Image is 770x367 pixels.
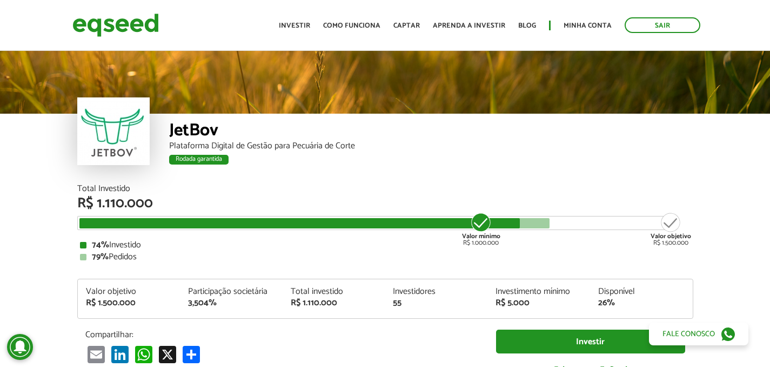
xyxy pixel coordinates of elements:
[85,345,107,363] a: Email
[109,345,131,363] a: LinkedIn
[80,241,691,250] div: Investido
[323,22,380,29] a: Como funciona
[133,345,155,363] a: WhatsApp
[651,231,691,241] strong: Valor objetivo
[649,323,748,345] a: Fale conosco
[157,345,178,363] a: X
[86,287,172,296] div: Valor objetivo
[291,287,377,296] div: Total investido
[85,330,480,340] p: Compartilhar:
[393,299,479,307] div: 55
[169,122,693,142] div: JetBov
[291,299,377,307] div: R$ 1.110.000
[518,22,536,29] a: Blog
[169,155,229,165] div: Rodada garantida
[92,250,109,264] strong: 79%
[279,22,310,29] a: Investir
[496,330,685,354] a: Investir
[169,142,693,150] div: Plataforma Digital de Gestão para Pecuária de Corte
[188,287,274,296] div: Participação societária
[496,299,582,307] div: R$ 5.000
[80,253,691,261] div: Pedidos
[433,22,505,29] a: Aprenda a investir
[77,185,693,193] div: Total Investido
[393,22,420,29] a: Captar
[461,212,501,246] div: R$ 1.000.000
[92,238,109,252] strong: 74%
[496,287,582,296] div: Investimento mínimo
[77,196,693,211] div: R$ 1.110.000
[564,22,612,29] a: Minha conta
[180,345,202,363] a: Compartilhar
[598,287,685,296] div: Disponível
[651,212,691,246] div: R$ 1.500.000
[86,299,172,307] div: R$ 1.500.000
[72,11,159,40] img: EqSeed
[188,299,274,307] div: 3,504%
[598,299,685,307] div: 26%
[393,287,479,296] div: Investidores
[462,231,500,241] strong: Valor mínimo
[625,17,700,33] a: Sair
